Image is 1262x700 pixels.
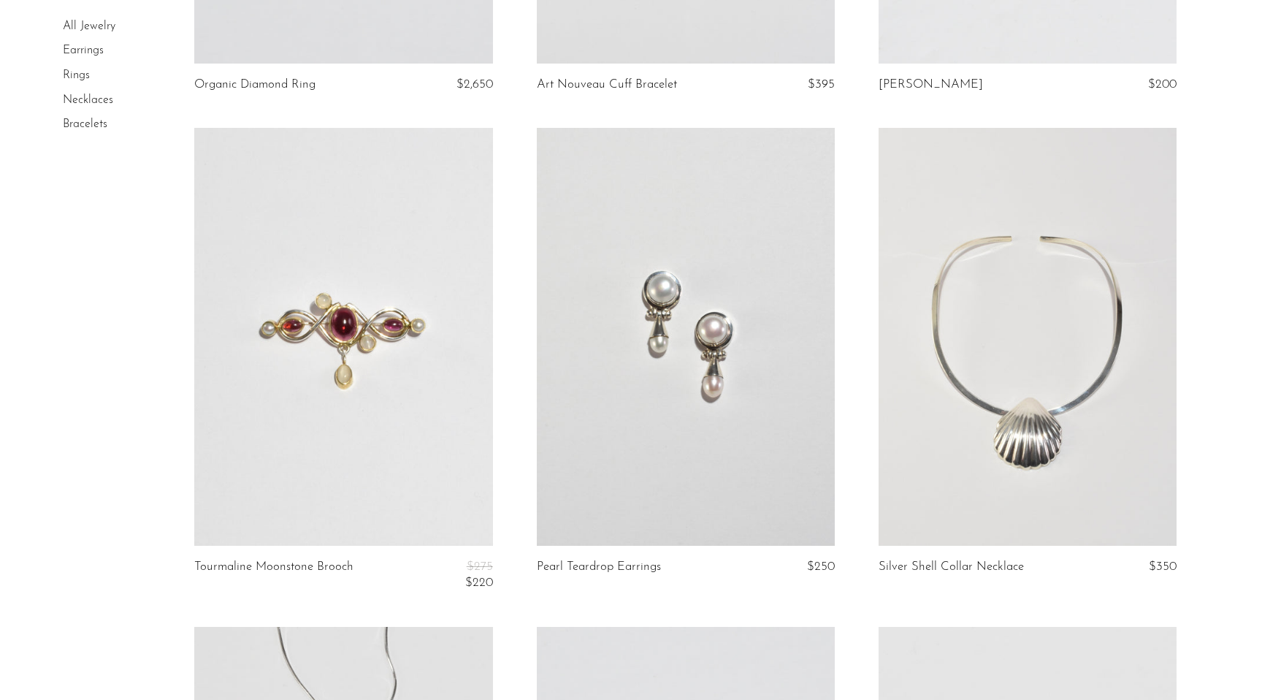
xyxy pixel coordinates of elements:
span: $200 [1148,78,1177,91]
span: $250 [807,560,835,573]
a: Tourmaline Moonstone Brooch [194,560,353,590]
a: Art Nouveau Cuff Bracelet [537,78,677,91]
span: $350 [1149,560,1177,573]
span: $2,650 [456,78,493,91]
a: All Jewelry [63,20,115,32]
a: Bracelets [63,118,107,130]
a: Pearl Teardrop Earrings [537,560,661,574]
span: $395 [808,78,835,91]
span: $220 [465,577,493,589]
a: Organic Diamond Ring [194,78,315,91]
a: [PERSON_NAME] [879,78,983,91]
a: Silver Shell Collar Necklace [879,560,1024,574]
a: Necklaces [63,94,113,106]
span: $275 [467,560,493,573]
a: Rings [63,69,90,81]
a: Earrings [63,45,104,57]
